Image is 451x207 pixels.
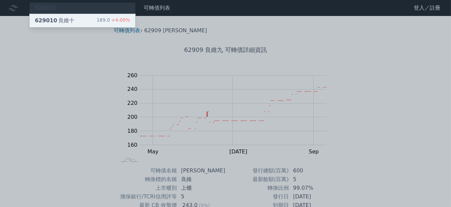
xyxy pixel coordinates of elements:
[35,17,57,24] span: 629010
[418,175,451,207] iframe: Chat Widget
[97,17,130,25] div: 189.0
[35,17,74,25] div: 良維十
[418,175,451,207] div: 聊天小工具
[110,17,130,23] span: +4.00%
[30,14,135,27] a: 629010良維十 189.0+4.00%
